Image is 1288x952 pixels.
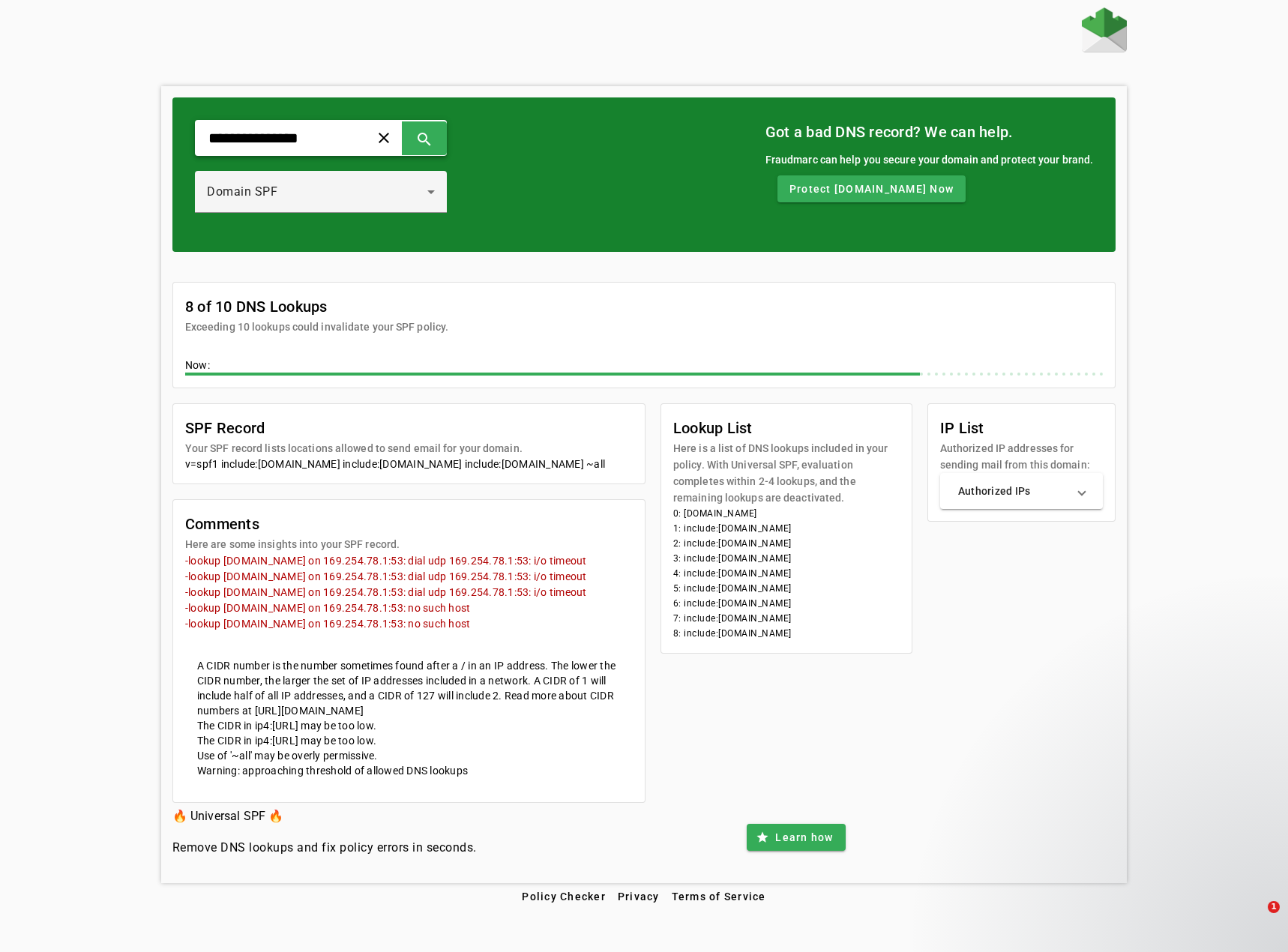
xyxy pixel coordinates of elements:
li: 5: include:[DOMAIN_NAME] [673,581,900,596]
li: 6: include:[DOMAIN_NAME] [673,596,900,611]
mat-error: -lookup [DOMAIN_NAME] on 169.254.78.1:53: no such host [185,615,633,631]
span: Domain SPF [207,184,277,199]
li: 3: include:[DOMAIN_NAME] [673,551,900,566]
mat-card-title: SPF Record [185,416,523,440]
span: Learn how [775,830,833,845]
a: Home [1082,7,1127,56]
button: Policy Checker [516,883,612,910]
mat-card-subtitle: Here is a list of DNS lookups included in your policy. With Universal SPF, evaluation completes w... [673,440,900,506]
button: Privacy [612,883,666,910]
mat-card-title: 8 of 10 DNS Lookups [185,295,448,319]
div: Now: [185,358,1104,376]
h3: 🔥 Universal SPF 🔥 [172,806,477,827]
mat-card-content: A CIDR number is the number sometimes found after a / in an IP address. The lower the CIDR number... [185,646,633,718]
li: 1: include:[DOMAIN_NAME] [673,521,900,536]
mat-expansion-panel-header: Authorized IPs [940,473,1104,509]
mat-card-content: Warning: approaching threshold of allowed DNS lookups [185,763,633,790]
span: Terms of Service [672,891,766,903]
h4: Remove DNS lookups and fix policy errors in seconds. [172,839,477,857]
mat-card-subtitle: Here are some insights into your SPF record. [185,536,400,552]
span: Policy Checker [522,891,606,903]
mat-card-subtitle: Your SPF record lists locations allowed to send email for your domain. [185,440,523,457]
span: Privacy [618,891,660,903]
mat-panel-title: Authorized IPs [958,483,1068,498]
mat-card-content: The CIDR in ip4:[URL] may be too low. [185,718,633,733]
mat-error: -lookup [DOMAIN_NAME] on 169.254.78.1:53: dial udp 169.254.78.1:53: i/o timeout [185,584,633,600]
span: Protect [DOMAIN_NAME] Now [789,181,954,196]
mat-card-content: The CIDR in ip4:[URL] may be too low. [185,733,633,748]
button: Learn how [747,824,845,851]
span: 1 [1268,901,1280,913]
li: 8: include:[DOMAIN_NAME] [673,626,900,641]
div: Fraudmarc can help you secure your domain and protect your brand. [765,151,1094,168]
li: 7: include:[DOMAIN_NAME] [673,611,900,626]
img: Fraudmarc Logo [1082,7,1127,52]
mat-card-title: Got a bad DNS record? We can help. [765,120,1094,144]
button: Terms of Service [666,883,772,910]
mat-error: -lookup [DOMAIN_NAME] on 169.254.78.1:53: dial udp 169.254.78.1:53: i/o timeout [185,552,633,568]
mat-card-title: Comments [185,512,400,536]
li: 4: include:[DOMAIN_NAME] [673,566,900,581]
li: 0: [DOMAIN_NAME] [673,506,900,521]
li: 2: include:[DOMAIN_NAME] [673,536,900,551]
mat-card-content: Use of '~all' may be overly permissive. [185,748,633,763]
mat-error: -lookup [DOMAIN_NAME] on 169.254.78.1:53: no such host [185,600,633,615]
mat-card-subtitle: Authorized IP addresses for sending mail from this domain: [940,440,1104,473]
mat-card-subtitle: Exceeding 10 lookups could invalidate your SPF policy. [185,319,448,335]
div: v=spf1 include:[DOMAIN_NAME] include:[DOMAIN_NAME] include:[DOMAIN_NAME] ~all [185,457,633,472]
iframe: Intercom live chat [1237,901,1273,937]
button: Protect [DOMAIN_NAME] Now [777,175,966,202]
mat-card-title: IP List [940,416,1104,440]
mat-card-title: Lookup List [673,416,900,440]
mat-error: -lookup [DOMAIN_NAME] on 169.254.78.1:53: dial udp 169.254.78.1:53: i/o timeout [185,568,633,584]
